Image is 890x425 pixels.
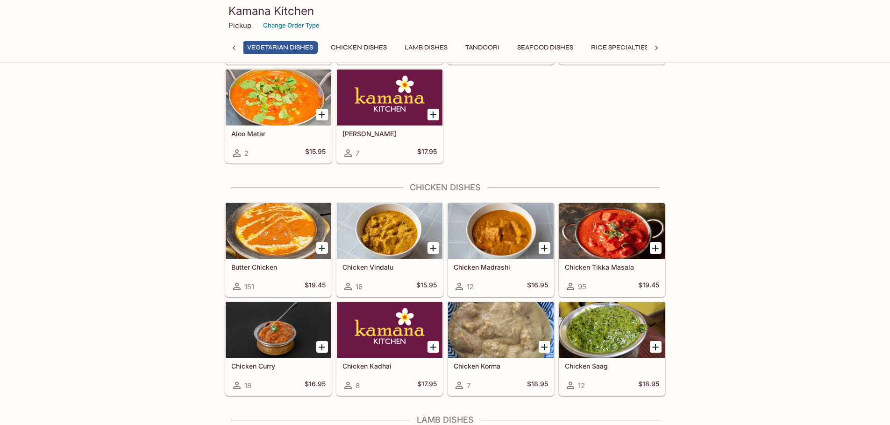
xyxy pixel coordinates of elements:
[356,149,359,158] span: 7
[228,21,251,30] p: Pickup
[336,69,443,163] a: [PERSON_NAME]7$17.95
[244,282,254,291] span: 151
[565,263,659,271] h5: Chicken Tikka Masala
[342,263,437,271] h5: Chicken Vindalu
[416,281,437,292] h5: $15.95
[559,302,665,358] div: Chicken Saag
[539,341,550,353] button: Add Chicken Korma
[467,282,474,291] span: 12
[559,203,665,259] div: Chicken Tikka Masala
[650,341,662,353] button: Add Chicken Saag
[512,41,578,54] button: Seafood Dishes
[638,380,659,391] h5: $18.95
[231,362,326,370] h5: Chicken Curry
[259,18,324,33] button: Change Order Type
[527,380,548,391] h5: $18.95
[417,147,437,159] h5: $17.95
[228,4,662,18] h3: Kamana Kitchen
[448,302,554,358] div: Chicken Korma
[305,147,326,159] h5: $15.95
[305,380,326,391] h5: $16.95
[578,381,585,390] span: 12
[356,282,363,291] span: 16
[586,41,654,54] button: Rice Specialties
[539,242,550,254] button: Add Chicken Madrashi
[336,202,443,297] a: Chicken Vindalu16$15.95
[454,263,548,271] h5: Chicken Madrashi
[467,381,470,390] span: 7
[448,202,554,297] a: Chicken Madrashi12$16.95
[242,41,318,54] button: Vegetarian Dishes
[356,381,360,390] span: 8
[337,70,442,125] div: Daal Makhni
[650,242,662,254] button: Add Chicken Tikka Masala
[527,281,548,292] h5: $16.95
[231,263,326,271] h5: Butter Chicken
[399,41,453,54] button: Lamb Dishes
[448,203,554,259] div: Chicken Madrashi
[336,301,443,396] a: Chicken Kadhai8$17.95
[231,130,326,138] h5: Aloo Matar
[448,301,554,396] a: Chicken Korma7$18.95
[225,415,666,425] h4: Lamb Dishes
[316,341,328,353] button: Add Chicken Curry
[225,182,666,193] h4: Chicken Dishes
[316,109,328,120] button: Add Aloo Matar
[427,242,439,254] button: Add Chicken Vindalu
[244,381,251,390] span: 18
[316,242,328,254] button: Add Butter Chicken
[565,362,659,370] h5: Chicken Saag
[427,109,439,120] button: Add Daal Makhni
[417,380,437,391] h5: $17.95
[342,362,437,370] h5: Chicken Kadhai
[337,302,442,358] div: Chicken Kadhai
[226,302,331,358] div: Chicken Curry
[559,202,665,297] a: Chicken Tikka Masala95$19.45
[460,41,505,54] button: Tandoori
[342,130,437,138] h5: [PERSON_NAME]
[305,281,326,292] h5: $19.45
[244,149,249,158] span: 2
[454,362,548,370] h5: Chicken Korma
[326,41,392,54] button: Chicken Dishes
[225,301,332,396] a: Chicken Curry18$16.95
[225,69,332,163] a: Aloo Matar2$15.95
[578,282,586,291] span: 95
[225,202,332,297] a: Butter Chicken151$19.45
[559,301,665,396] a: Chicken Saag12$18.95
[226,203,331,259] div: Butter Chicken
[427,341,439,353] button: Add Chicken Kadhai
[226,70,331,125] div: Aloo Matar
[337,203,442,259] div: Chicken Vindalu
[638,281,659,292] h5: $19.45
